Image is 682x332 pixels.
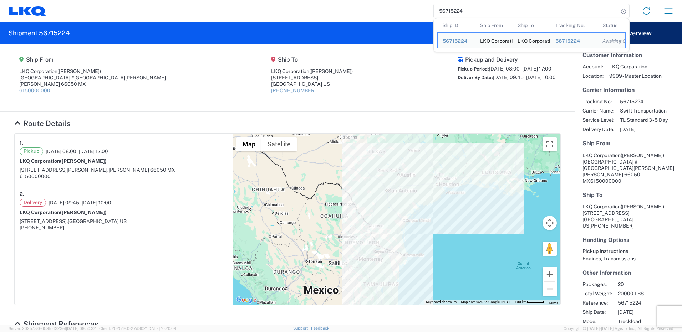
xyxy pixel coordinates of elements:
a: Feedback [311,326,329,330]
span: Pickup Period: [458,66,489,72]
span: Server: 2025.18.0-659fc4323ef [9,326,96,331]
span: [STREET_ADDRESS], [20,218,68,224]
span: Tracking No: [582,98,614,105]
span: Account: [582,63,604,70]
h6: Pickup Instructions [582,248,675,254]
div: 56715224 [555,38,592,44]
span: Location: [582,73,604,79]
button: Show street map [236,137,261,151]
button: Zoom in [543,267,557,281]
h5: Ship From [582,140,675,147]
span: LKQ Corporation [STREET_ADDRESS] [582,204,664,216]
th: Ship From [475,18,513,32]
span: Swift Transportation [620,108,668,114]
h5: Ship To [582,192,675,198]
h5: Customer Information [582,52,675,58]
a: Hide Details [14,119,71,128]
span: Ship Date: [582,309,612,315]
span: [DATE] [620,126,668,133]
img: Google [235,295,258,305]
div: [GEOGRAPHIC_DATA] #[GEOGRAPHIC_DATA][PERSON_NAME] [19,74,166,81]
div: LKQ Corporation [518,33,545,48]
span: 56715224 [620,98,668,105]
h5: Other Information [582,269,675,276]
span: Reference: [582,300,612,306]
th: Ship ID [437,18,475,32]
span: ([PERSON_NAME]) [621,152,664,158]
a: Open this area in Google Maps (opens a new window) [235,295,258,305]
span: 20000 LBS [618,290,679,297]
a: Support [293,326,311,330]
div: Engines, Transmissions - [582,255,675,262]
span: 20 [618,281,679,287]
span: 56715224 [555,38,580,44]
span: Deliver By Date: [458,75,493,80]
h5: Ship To [271,56,353,63]
span: [DATE] [618,309,679,315]
span: [DATE] 09:50:32 [66,326,96,331]
button: Toggle fullscreen view [543,137,557,151]
th: Status [597,18,626,32]
span: ([PERSON_NAME]) [60,158,107,164]
span: [STREET_ADDRESS][PERSON_NAME], [20,167,108,173]
button: Drag Pegman onto the map to open Street View [543,242,557,256]
h5: Carrier Information [582,87,675,93]
span: Truckload [618,318,679,325]
button: Map Scale: 100 km per 44 pixels [513,300,546,305]
span: [DATE] 09:45 - [DATE] 10:00 [49,199,111,206]
span: ([PERSON_NAME]) [60,209,107,215]
span: LKQ Corporation [582,152,621,158]
div: 56715224 [443,38,470,44]
th: Tracking Nu. [550,18,597,32]
div: 6150000000 [20,173,228,180]
span: 100 km [515,300,527,304]
button: Zoom out [543,282,557,296]
address: [PERSON_NAME] 66050 MX [582,152,675,184]
input: Shipment, tracking or reference number [434,4,619,18]
span: ([PERSON_NAME]) [57,68,101,74]
span: Delivery [20,199,46,207]
a: Hide Details [14,320,98,328]
span: 9999 - Master Location [609,73,662,79]
button: Keyboard shortcuts [426,300,457,305]
span: ([PERSON_NAME]) [309,68,353,74]
a: Terms [548,301,558,305]
strong: 2. [20,190,24,199]
button: Map camera controls [543,216,557,230]
strong: LKQ Corporation [20,209,107,215]
span: Copyright © [DATE]-[DATE] Agistix Inc., All Rights Reserved [564,325,673,332]
a: [PHONE_NUMBER] [271,88,316,93]
div: LKQ Corporation [480,33,508,48]
div: LKQ Corporation [271,68,353,74]
strong: 1. [20,139,23,147]
span: Total Weight: [582,290,612,297]
div: LKQ Corporation [19,68,166,74]
span: ([PERSON_NAME]) [621,204,664,209]
span: [DATE] 08:00 - [DATE] 17:00 [489,66,551,72]
span: Delivery Date: [582,126,614,133]
span: TL Standard 3 - 5 Day [620,117,668,123]
h2: Shipment 56715224 [9,29,70,37]
h5: Pickup and Delivery [458,56,556,63]
a: 6150000000 [19,88,50,93]
span: [PERSON_NAME] 66050 MX [108,167,175,173]
address: [GEOGRAPHIC_DATA] US [582,203,675,229]
span: [DATE] 09:45 - [DATE] 10:00 [493,74,556,80]
button: Show satellite imagery [261,137,297,151]
span: Packages: [582,281,612,287]
span: LKQ Corporation [609,63,662,70]
div: [PERSON_NAME] 66050 MX [19,81,166,87]
div: [PHONE_NUMBER] [20,224,228,231]
span: [DATE] 10:20:09 [147,326,176,331]
div: Awaiting Confirmation [602,38,620,44]
span: 56715224 [618,300,679,306]
div: [STREET_ADDRESS] [271,74,353,81]
div: [GEOGRAPHIC_DATA] US [271,81,353,87]
h5: Handling Options [582,237,675,243]
h5: Ship From [19,56,166,63]
span: [GEOGRAPHIC_DATA] #[GEOGRAPHIC_DATA][PERSON_NAME] [582,159,674,171]
span: Client: 2025.18.0-27d3021 [99,326,176,331]
span: Pickup [20,147,43,155]
strong: LKQ Corporation [20,158,107,164]
span: [PHONE_NUMBER] [589,223,634,229]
